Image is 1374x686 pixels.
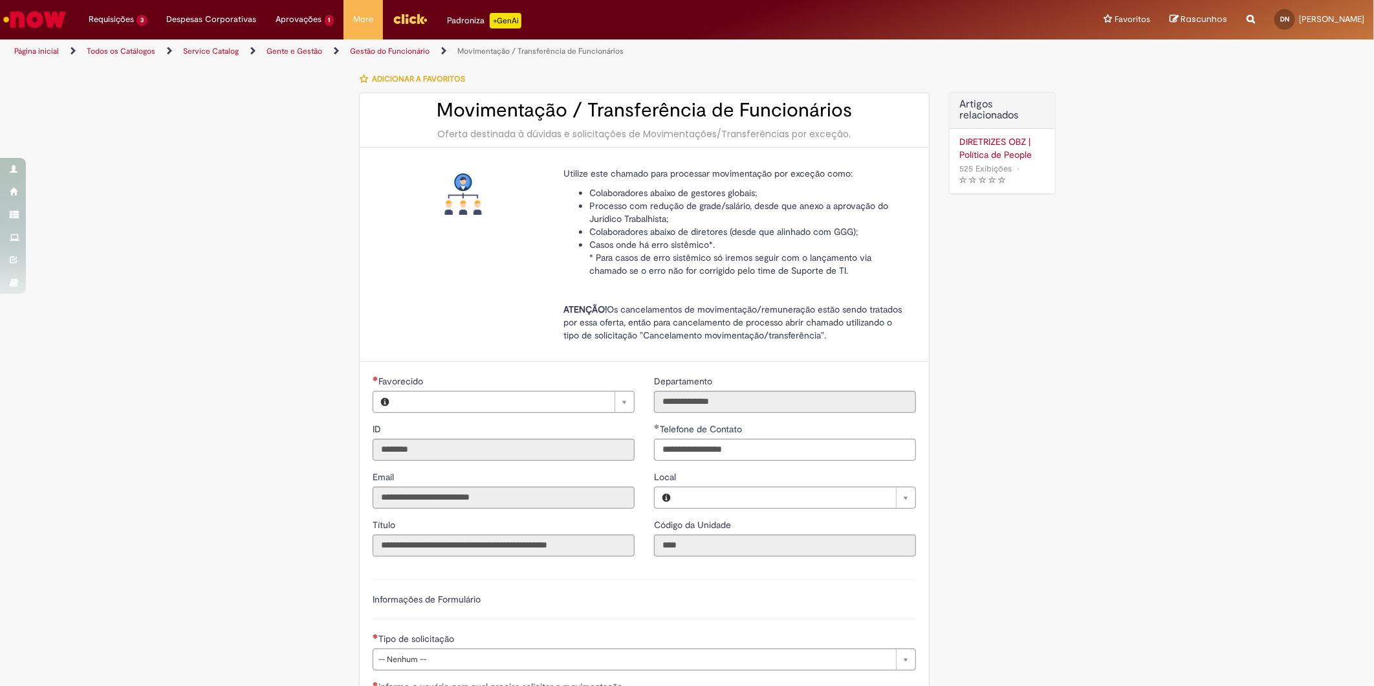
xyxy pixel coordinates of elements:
span: Rascunhos [1181,13,1227,25]
span: Utilize este chamado para processar movimentação por exceção como: [563,168,853,179]
span: Tipo de solicitação [378,633,457,645]
label: Informações de Formulário [373,593,481,605]
button: Favorecido, Visualizar este registro [373,392,397,412]
span: Obrigatório Preenchido [654,424,660,429]
a: Todos os Catálogos [87,46,155,56]
span: Colaboradores abaixo de diretores (desde que alinhado com GGG); [589,226,858,238]
img: click_logo_yellow_360x200.png [393,9,428,28]
label: Somente leitura - Email [373,470,397,483]
span: Somente leitura - Departamento [654,375,715,387]
img: ServiceNow [1,6,68,32]
label: Somente leitura - Título [373,518,398,531]
span: Telefone de Contato [660,423,745,435]
span: 1 [325,15,334,26]
span: Necessários [373,634,378,639]
span: Adicionar a Favoritos [372,74,465,84]
h2: Movimentação / Transferência de Funcionários [373,100,916,121]
span: Local [654,471,679,483]
div: Padroniza [447,13,521,28]
label: Somente leitura - Código da Unidade [654,518,734,531]
a: Página inicial [14,46,59,56]
span: More [353,13,373,26]
label: Somente leitura - ID [373,423,384,436]
button: Adicionar a Favoritos [359,65,472,93]
h3: Artigos relacionados [959,99,1045,122]
span: Favoritos [1115,13,1150,26]
ul: Trilhas de página [10,39,906,63]
span: Somente leitura - ID [373,423,384,435]
span: Somente leitura - Código da Unidade [654,519,734,531]
div: Oferta destinada à dúvidas e solicitações de Movimentações/Transferências por exceção. [373,127,916,140]
span: * Para casos de erro sistêmico só iremos seguir com o lançamento via chamado se o erro não for co... [589,252,871,276]
span: 525 Exibições [959,163,1012,174]
a: Gente e Gestão [267,46,322,56]
span: Os cancelamentos de movimentação/remuneração estão sendo tratados por essa oferta, então para can... [563,304,902,341]
a: Service Catalog [183,46,239,56]
input: Código da Unidade [654,535,916,557]
span: Requisições [89,13,134,26]
span: Necessários [373,376,378,381]
a: Rascunhos [1170,14,1227,26]
span: 3 [136,15,147,26]
a: Movimentação / Transferência de Funcionários [457,46,624,56]
input: Título [373,535,635,557]
span: DN [1280,15,1289,23]
button: Local, Visualizar este registro [655,487,678,508]
a: Limpar campo Local [678,487,915,508]
span: Aprovações [276,13,322,26]
input: Email [373,487,635,509]
a: Limpar campo Favorecido [397,392,634,412]
a: Gestão do Funcionário [350,46,430,56]
span: Despesas Corporativas [167,13,257,26]
span: Somente leitura - Título [373,519,398,531]
span: • [1014,160,1022,177]
span: Processo com redução de grade/salário, desde que anexo a aprovação do Jurídico Trabalhista; [589,200,888,225]
img: Movimentação / Transferência de Funcionários [442,173,484,215]
span: -- Nenhum -- [378,649,889,670]
strong: ATENÇÃO! [563,304,607,315]
span: Casos onde há erro sistêmico*. [589,239,715,250]
a: DIRETRIZES OBZ | Política de People [959,135,1045,161]
span: Necessários - Favorecido [378,375,426,387]
input: ID [373,439,635,461]
span: Colaboradores abaixo de gestores globais; [589,187,758,199]
input: Telefone de Contato [654,439,916,461]
input: Departamento [654,391,916,413]
span: [PERSON_NAME] [1299,14,1364,25]
p: +GenAi [490,13,521,28]
label: Somente leitura - Departamento [654,375,715,388]
span: Somente leitura - Email [373,471,397,483]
